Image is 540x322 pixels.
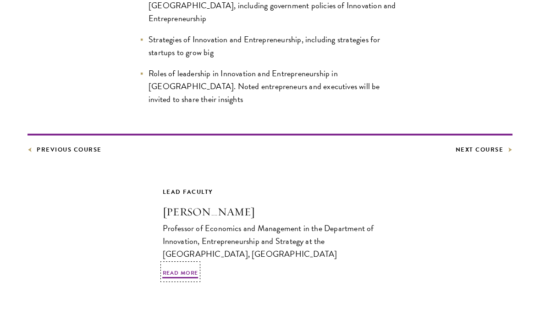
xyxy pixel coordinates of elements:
a: Lead Faculty [PERSON_NAME] Professor of Economics and Management in the Department of Innovation,... [163,187,378,275]
span: Roles of leadership in Innovation and Entrepreneurship in [GEOGRAPHIC_DATA]. Noted entrepreneurs ... [149,67,380,105]
a: Previous Course [28,145,102,155]
a: Next Course [456,145,513,155]
span: Read More [163,269,198,280]
div: Professor of Economics and Management in the Department of Innovation, Entrepreneurship and Strat... [163,222,378,260]
span: Strategies of Innovation and Entrepreneurship, including strategies for startups to grow big [149,33,380,58]
h3: [PERSON_NAME] [163,204,378,220]
div: Lead Faculty [163,187,378,197]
